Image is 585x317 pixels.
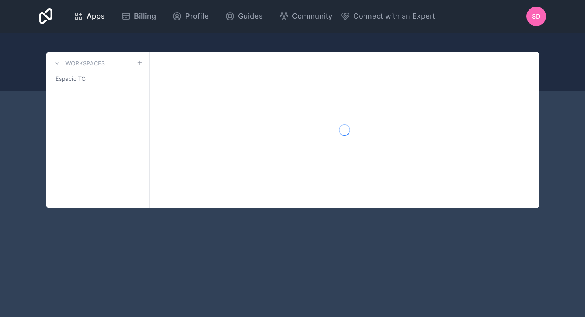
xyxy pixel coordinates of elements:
span: SD [532,11,541,21]
a: Community [273,7,339,25]
h3: Workspaces [65,59,105,67]
span: Community [292,11,332,22]
a: Apps [67,7,111,25]
span: Apps [87,11,105,22]
a: Guides [219,7,269,25]
span: Espacio TC [56,75,86,83]
a: Workspaces [52,59,105,68]
a: Billing [115,7,162,25]
span: Billing [134,11,156,22]
span: Profile [185,11,209,22]
a: Espacio TC [52,72,143,86]
button: Connect with an Expert [340,11,435,22]
a: Profile [166,7,215,25]
span: Connect with an Expert [353,11,435,22]
span: Guides [238,11,263,22]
